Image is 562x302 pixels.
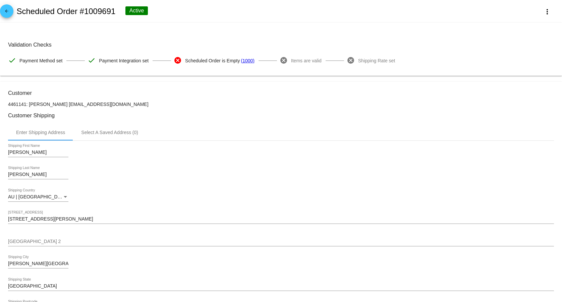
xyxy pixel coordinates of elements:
input: Shipping City [8,261,68,266]
mat-icon: more_vert [543,8,551,16]
mat-icon: arrow_back [3,9,11,17]
mat-icon: cancel [174,56,182,64]
mat-icon: check [8,56,16,64]
p: 4461141: [PERSON_NAME] [EMAIL_ADDRESS][DOMAIN_NAME] [8,102,554,107]
input: Shipping State [8,284,554,289]
div: Select A Saved Address (0) [81,130,138,135]
a: (1000) [241,54,254,68]
input: Shipping Street 1 [8,217,554,222]
h3: Customer Shipping [8,112,554,119]
span: Scheduled Order is Empty [185,54,240,68]
div: Active [125,6,148,15]
mat-icon: cancel [280,56,288,64]
h2: Scheduled Order #1009691 [16,7,115,16]
input: Shipping First Name [8,150,68,155]
span: AU | [GEOGRAPHIC_DATA] [8,194,67,199]
span: Payment Method set [19,54,62,68]
h3: Validation Checks [8,42,554,48]
mat-icon: cancel [347,56,355,64]
div: Enter Shipping Address [16,130,65,135]
mat-icon: check [88,56,96,64]
h3: Customer [8,90,554,96]
mat-select: Shipping Country [8,194,68,200]
input: Shipping Last Name [8,172,68,177]
span: Payment Integration set [99,54,149,68]
span: Shipping Rate set [358,54,395,68]
input: Shipping Street 2 [8,239,554,244]
span: Items are valid [291,54,322,68]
